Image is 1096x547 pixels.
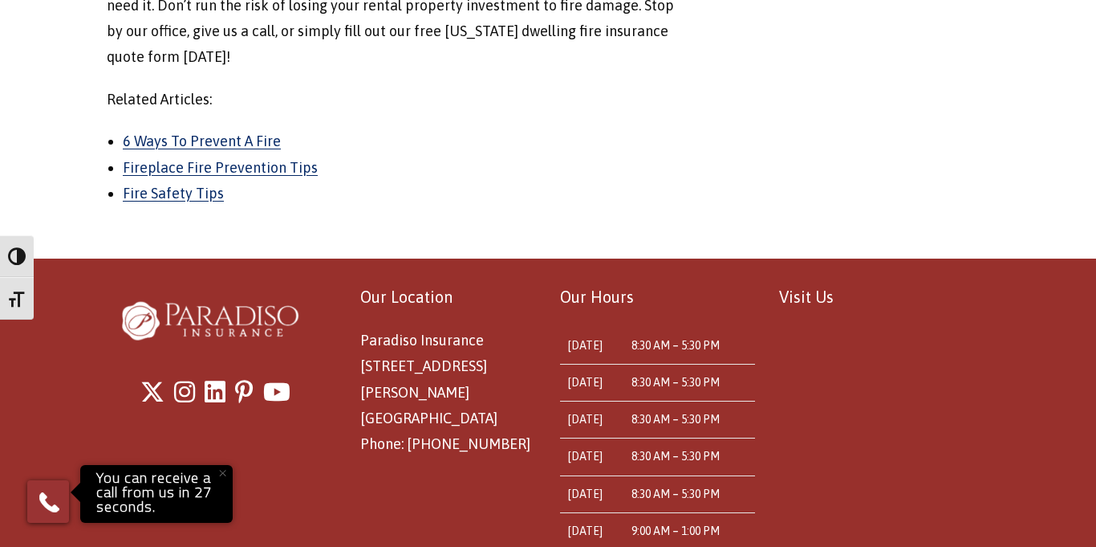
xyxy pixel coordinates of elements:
[631,488,720,500] time: 8:30 AM – 5:30 PM
[560,283,755,312] p: Our Hours
[631,525,720,537] time: 9:00 AM – 1:00 PM
[560,328,623,365] td: [DATE]
[205,370,225,414] a: LinkedIn
[779,283,974,312] p: Visit Us
[263,370,290,414] a: Youtube
[164,17,262,43] a: GET A QUOTE
[205,455,240,491] button: Close
[235,370,254,414] a: Pinterest
[36,489,62,515] img: Phone icon
[13,20,160,37] a: [PHONE_NUMBER]
[360,283,536,312] p: Our Location
[12,80,135,113] img: Paradiso Insurance
[631,339,720,352] time: 8:30 AM – 5:30 PM
[26,310,250,418] h1: [US_STATE] Dwelling Fire Insurance
[140,370,164,414] a: X
[123,159,318,176] a: Fireplace Fire Prevention Tips
[84,469,229,519] p: You can receive a call from us in 27 seconds.
[631,376,720,389] time: 8:30 AM – 5:30 PM
[560,439,623,476] td: [DATE]
[123,185,224,202] a: Fire Safety Tips
[631,450,720,463] time: 8:30 AM – 5:30 PM
[210,98,259,111] a: Mobile Menu
[224,98,259,111] span: Menu
[123,133,281,149] a: 6 Ways To Prevent A Fire
[631,413,720,426] time: 8:30 AM – 5:30 PM
[174,370,195,414] a: Instagram
[560,365,623,402] td: [DATE]
[360,332,530,453] span: Paradiso Insurance [STREET_ADDRESS] [PERSON_NAME][GEOGRAPHIC_DATA] Phone: [PHONE_NUMBER]
[560,476,623,512] td: [DATE]
[107,87,687,112] p: Related Articles:
[560,402,623,439] td: [DATE]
